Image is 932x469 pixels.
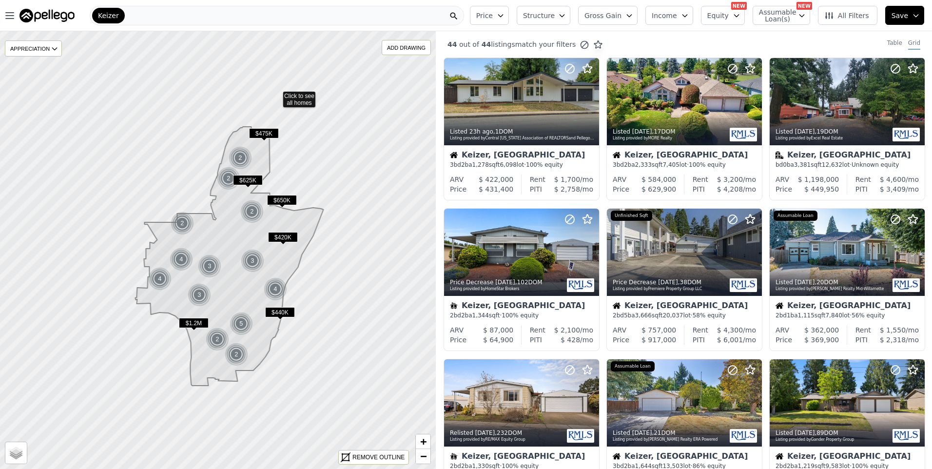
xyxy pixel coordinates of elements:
[450,136,594,141] div: Listing provided by Central [US_STATE] Association of REALTORS and Pellego, LLC
[825,312,842,319] span: 7,840
[450,452,458,460] img: Mobile
[855,184,868,194] div: PITI
[795,128,815,135] time: 2025-08-14 20:52
[804,326,839,334] span: $ 362,000
[530,325,545,335] div: Rent
[693,184,705,194] div: PITI
[708,325,756,335] div: /mo
[268,232,298,242] span: $420K
[240,200,264,223] img: g1.png
[450,302,593,312] div: Keizer, [GEOGRAPHIC_DATA]
[171,212,194,235] img: g1.png
[450,286,559,292] div: Listing provided by HomeStar Brokers
[611,211,652,221] div: Unfinished Sqft
[613,437,722,443] div: Listing provided by [PERSON_NAME] Realty ERA Powered
[705,335,756,345] div: /mo
[635,312,652,319] span: 3,666
[495,279,515,286] time: 2025-08-14 16:05
[693,325,708,335] div: Rent
[798,176,839,183] span: $ 1,198,000
[776,151,783,159] img: Multifamily
[268,232,298,246] div: $420K
[613,136,722,141] div: Listing provided by MORE Realty
[233,175,263,185] span: $625K
[759,9,790,22] span: Assumable Loan(s)
[472,312,489,319] span: 1,344
[892,11,908,20] span: Save
[613,302,621,310] img: House
[19,9,75,22] img: Pellego
[717,336,743,344] span: $ 6,001
[707,11,729,20] span: Equity
[530,184,542,194] div: PITI
[887,39,902,50] div: Table
[171,212,194,235] div: 2
[776,184,792,194] div: Price
[855,175,871,184] div: Rent
[613,278,722,286] div: Price Decrease , 38 DOM
[450,128,594,136] div: Listed , 1 DOM
[868,184,919,194] div: /mo
[217,167,241,190] img: g1.png
[645,6,693,25] button: Income
[776,175,789,184] div: ARV
[641,185,676,193] span: $ 629,900
[475,430,495,436] time: 2025-08-13 00:51
[188,283,212,307] img: g1.png
[776,302,783,310] img: House
[769,208,924,351] a: Listed [DATE],20DOMListing provided by[PERSON_NAME] Realty Mid-WillametteAssumable LoanHouseKeize...
[542,335,593,345] div: /mo
[265,307,295,321] div: $440K
[447,40,457,48] span: 44
[613,312,756,319] div: 2 bd 5 ba sqft lot · 58% equity
[855,325,871,335] div: Rent
[613,128,722,136] div: Listed , 17 DOM
[450,452,593,462] div: Keizer, [GEOGRAPHIC_DATA]
[717,185,743,193] span: $ 4,208
[450,278,559,286] div: Price Decrease , 102 DOM
[804,185,839,193] span: $ 449,950
[436,39,603,50] div: out of listings
[880,336,906,344] span: $ 2,318
[179,318,209,332] div: $1.2M
[632,128,652,135] time: 2025-08-16 17:04
[267,195,297,205] span: $650K
[776,452,783,460] img: House
[795,279,815,286] time: 2025-08-13 22:51
[450,429,559,437] div: Relisted , 232 DOM
[450,335,466,345] div: Price
[613,161,756,169] div: 3 bd 2 ba sqft lot · 100% equity
[479,176,513,183] span: $ 422,000
[776,452,919,462] div: Keizer, [GEOGRAPHIC_DATA]
[225,343,249,366] img: g1.png
[450,325,464,335] div: ARV
[241,249,265,273] img: g1.png
[818,6,877,25] button: All Filters
[613,286,722,292] div: Listing provided by Premiere Property Group LLC
[662,161,679,168] span: 7,405
[206,328,229,351] div: 2
[500,161,516,168] span: 6,098
[635,161,652,168] span: 2,333
[545,325,593,335] div: /mo
[871,325,919,335] div: /mo
[249,128,279,138] span: $475K
[776,429,885,437] div: Listed , 89 DOM
[824,11,869,20] span: All Filters
[198,254,221,278] div: 3
[483,336,513,344] span: $ 64,900
[731,2,747,10] div: NEW
[444,208,599,351] a: Price Decrease [DATE],102DOMListing provided byHomeStar BrokersMobileKeizer, [GEOGRAPHIC_DATA]2bd...
[554,326,580,334] span: $ 2,100
[584,11,621,20] span: Gross Gain
[868,335,919,345] div: /mo
[450,312,593,319] div: 2 bd 2 ba sqft · 100% equity
[658,279,678,286] time: 2025-08-14 02:54
[613,325,626,335] div: ARV
[606,58,761,200] a: Listed [DATE],17DOMListing provided byMORE RealtyHouseKeizer, [GEOGRAPHIC_DATA]3bd2ba2,333sqft7,4...
[798,312,815,319] span: 1,115
[249,128,279,142] div: $475K
[708,175,756,184] div: /mo
[885,6,924,25] button: Save
[469,128,493,135] time: 2025-09-01 21:29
